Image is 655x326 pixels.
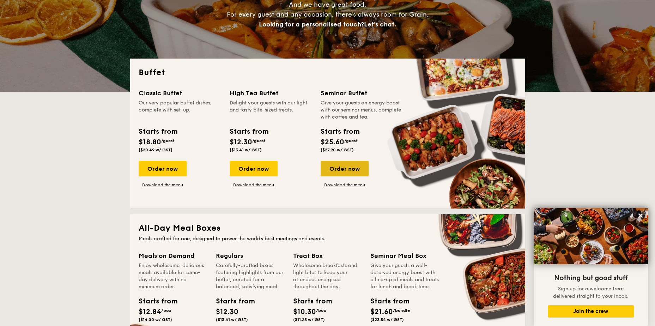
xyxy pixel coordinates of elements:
[293,308,316,316] span: $10.30
[293,251,362,261] div: Treat Box
[393,308,410,313] span: /bundle
[554,274,627,282] span: Nothing but good stuff
[139,99,221,121] div: Our very popular buffet dishes, complete with set-up.
[139,88,221,98] div: Classic Buffet
[230,126,268,137] div: Starts from
[139,262,207,290] div: Enjoy wholesome, delicious meals available for same-day delivery with no minimum order.
[553,286,629,299] span: Sign up for a welcome treat delivered straight to your inbox.
[321,138,344,146] span: $25.60
[293,296,325,307] div: Starts from
[227,1,429,28] span: And we have great food. For every guest and any occasion, there’s always room for Grain.
[139,126,177,137] div: Starts from
[370,296,402,307] div: Starts from
[139,223,517,234] h2: All-Day Meal Boxes
[534,208,648,264] img: DSC07876-Edit02-Large.jpeg
[316,308,326,313] span: /box
[370,251,439,261] div: Seminar Meal Box
[321,161,369,176] div: Order now
[216,296,248,307] div: Starts from
[139,317,172,322] span: ($14.00 w/ GST)
[370,317,404,322] span: ($23.54 w/ GST)
[139,147,172,152] span: ($20.49 w/ GST)
[370,262,439,290] div: Give your guests a well-deserved energy boost with a line-up of meals and treats for lunch and br...
[230,99,312,121] div: Delight your guests with our light and tasty bite-sized treats.
[139,182,187,188] a: Download the menu
[230,161,278,176] div: Order now
[259,20,364,28] span: Looking for a personalised touch?
[139,308,161,316] span: $12.84
[321,147,354,152] span: ($27.90 w/ GST)
[321,99,403,121] div: Give your guests an energy boost with our seminar menus, complete with coffee and tea.
[230,88,312,98] div: High Tea Buffet
[139,296,170,307] div: Starts from
[293,317,325,322] span: ($11.23 w/ GST)
[321,126,359,137] div: Starts from
[139,138,161,146] span: $18.80
[364,20,396,28] span: Let's chat.
[230,182,278,188] a: Download the menu
[230,138,252,146] span: $12.30
[635,210,646,221] button: Close
[293,262,362,290] div: Wholesome breakfasts and light bites to keep your attendees energised throughout the day.
[230,147,262,152] span: ($13.41 w/ GST)
[216,251,285,261] div: Regulars
[344,138,358,143] span: /guest
[370,308,393,316] span: $21.60
[548,305,634,318] button: Join the crew
[216,308,238,316] span: $12.30
[252,138,266,143] span: /guest
[216,262,285,290] div: Carefully-crafted boxes featuring highlights from our buffet, curated for a balanced, satisfying ...
[216,317,248,322] span: ($13.41 w/ GST)
[321,182,369,188] a: Download the menu
[321,88,403,98] div: Seminar Buffet
[161,138,175,143] span: /guest
[139,235,517,242] div: Meals crafted for one, designed to power the world's best meetings and events.
[139,67,517,78] h2: Buffet
[139,161,187,176] div: Order now
[161,308,171,313] span: /box
[139,251,207,261] div: Meals on Demand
